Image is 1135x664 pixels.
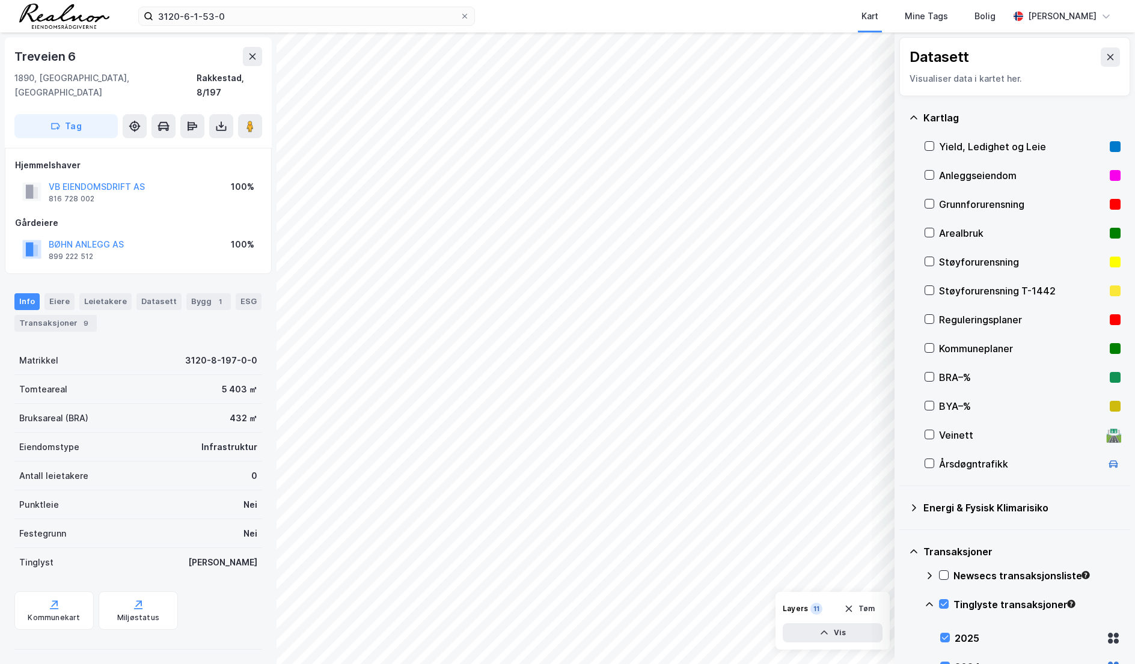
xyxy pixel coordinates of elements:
[939,197,1105,212] div: Grunnforurensning
[953,597,1121,612] div: Tinglyste transaksjoner
[939,284,1105,298] div: Støyforurensning T-1442
[19,4,109,29] img: realnor-logo.934646d98de889bb5806.png
[197,71,262,100] div: Rakkestad, 8/197
[783,604,808,614] div: Layers
[243,526,257,541] div: Nei
[1066,599,1077,609] div: Tooltip anchor
[185,353,257,368] div: 3120-8-197-0-0
[939,428,1101,442] div: Veinett
[14,47,78,66] div: Treveien 6
[810,603,822,615] div: 11
[14,315,97,332] div: Transaksjoner
[14,71,197,100] div: 1890, [GEOGRAPHIC_DATA], [GEOGRAPHIC_DATA]
[117,613,159,623] div: Miljøstatus
[136,293,182,310] div: Datasett
[923,501,1121,515] div: Energi & Fysisk Klimarisiko
[153,7,460,25] input: Søk på adresse, matrikkel, gårdeiere, leietakere eller personer
[953,568,1121,583] div: Newsecs transaksjonsliste
[939,255,1105,269] div: Støyforurensning
[14,293,40,310] div: Info
[1075,606,1135,664] div: Kontrollprogram for chat
[1028,9,1097,23] div: [PERSON_NAME]
[251,469,257,483] div: 0
[939,168,1105,183] div: Anleggseiendom
[201,440,257,454] div: Infrastruktur
[939,139,1105,154] div: Yield, Ledighet og Leie
[19,353,58,368] div: Matrikkel
[214,296,226,308] div: 1
[19,469,88,483] div: Antall leietakere
[939,312,1105,327] div: Reguleringsplaner
[44,293,75,310] div: Eiere
[49,194,94,204] div: 816 728 002
[861,9,878,23] div: Kart
[939,370,1105,385] div: BRA–%
[49,252,93,261] div: 899 222 512
[1106,427,1122,443] div: 🛣️
[222,382,257,397] div: 5 403 ㎡
[19,440,79,454] div: Eiendomstype
[79,293,132,310] div: Leietakere
[955,631,1101,645] div: 2025
[910,72,1120,86] div: Visualiser data i kartet her.
[939,226,1105,240] div: Arealbruk
[15,216,262,230] div: Gårdeiere
[80,317,92,329] div: 9
[231,237,254,252] div: 100%
[231,180,254,194] div: 100%
[939,399,1105,413] div: BYA–%
[19,382,67,397] div: Tomteareal
[186,293,231,310] div: Bygg
[783,623,883,642] button: Vis
[15,158,262,172] div: Hjemmelshaver
[19,526,66,541] div: Festegrunn
[939,341,1105,356] div: Kommuneplaner
[14,114,118,138] button: Tag
[19,498,59,512] div: Punktleie
[236,293,262,310] div: ESG
[28,613,80,623] div: Kommunekart
[836,599,883,618] button: Tøm
[19,555,54,570] div: Tinglyst
[923,544,1121,559] div: Transaksjoner
[230,411,257,425] div: 432 ㎡
[910,47,969,67] div: Datasett
[905,9,948,23] div: Mine Tags
[1080,570,1091,580] div: Tooltip anchor
[939,457,1101,471] div: Årsdøgntrafikk
[974,9,996,23] div: Bolig
[243,498,257,512] div: Nei
[1075,606,1135,664] iframe: Chat Widget
[923,111,1121,125] div: Kartlag
[188,555,257,570] div: [PERSON_NAME]
[19,411,88,425] div: Bruksareal (BRA)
